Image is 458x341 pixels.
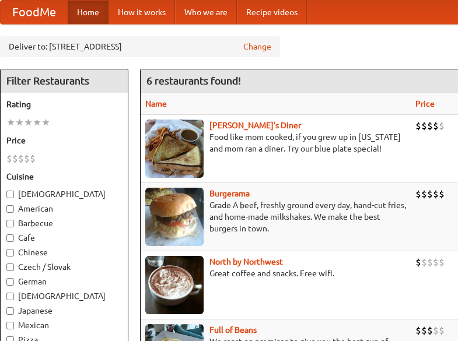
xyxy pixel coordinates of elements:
li: $ [30,152,36,165]
li: $ [439,188,445,201]
li: $ [421,324,427,337]
input: Cafe [6,234,14,242]
h5: Rating [6,99,122,110]
label: [DEMOGRAPHIC_DATA] [6,290,122,302]
li: $ [415,256,421,269]
input: Barbecue [6,220,14,227]
p: Great coffee and snacks. Free wifi. [145,268,406,279]
a: How it works [109,1,175,24]
li: $ [421,119,427,132]
li: $ [439,119,445,132]
label: Mexican [6,319,122,331]
li: $ [427,188,433,201]
p: Grade A beef, freshly ground every day, hand-cut fries, and home-made milkshakes. We make the bes... [145,199,406,234]
a: Recipe videos [237,1,307,24]
li: $ [427,119,433,132]
li: $ [427,256,433,269]
label: American [6,203,122,215]
ng-pluralize: 6 restaurants found! [146,75,241,86]
li: $ [24,152,30,165]
a: Home [68,1,109,24]
li: $ [433,256,439,269]
label: Chinese [6,247,122,258]
li: ★ [24,116,33,129]
li: $ [18,152,24,165]
a: FoodMe [1,1,68,24]
h4: Filter Restaurants [1,69,128,93]
li: ★ [15,116,24,129]
label: German [6,276,122,287]
label: Czech / Slovak [6,261,122,273]
li: $ [12,152,18,165]
a: [PERSON_NAME]'s Diner [209,121,301,130]
li: $ [427,324,433,337]
li: ★ [33,116,41,129]
li: $ [433,119,439,132]
li: ★ [6,116,15,129]
li: $ [433,188,439,201]
h5: Cuisine [6,171,122,182]
li: $ [415,324,421,337]
input: [DEMOGRAPHIC_DATA] [6,191,14,198]
li: $ [421,256,427,269]
li: $ [421,188,427,201]
a: Burgerama [209,189,250,198]
a: Full of Beans [209,325,257,335]
li: $ [439,256,445,269]
a: Name [145,99,167,108]
input: Mexican [6,322,14,329]
a: Price [415,99,435,108]
h5: Price [6,135,122,146]
input: [DEMOGRAPHIC_DATA] [6,293,14,300]
input: Japanese [6,307,14,315]
input: German [6,278,14,286]
li: $ [439,324,445,337]
label: Japanese [6,305,122,317]
li: $ [6,152,12,165]
img: sallys.jpg [145,119,204,178]
label: [DEMOGRAPHIC_DATA] [6,188,122,200]
img: north.jpg [145,256,204,314]
a: North by Northwest [209,257,283,266]
img: burgerama.jpg [145,188,204,246]
input: Czech / Slovak [6,263,14,271]
input: Chinese [6,249,14,256]
li: $ [415,119,421,132]
li: $ [433,324,439,337]
a: Who we are [175,1,237,24]
label: Cafe [6,232,122,244]
li: ★ [41,116,50,129]
li: $ [415,188,421,201]
input: American [6,205,14,213]
label: Barbecue [6,217,122,229]
p: Food like mom cooked, if you grew up in [US_STATE] and mom ran a diner. Try our blue plate special! [145,131,406,154]
a: Change [243,41,271,52]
